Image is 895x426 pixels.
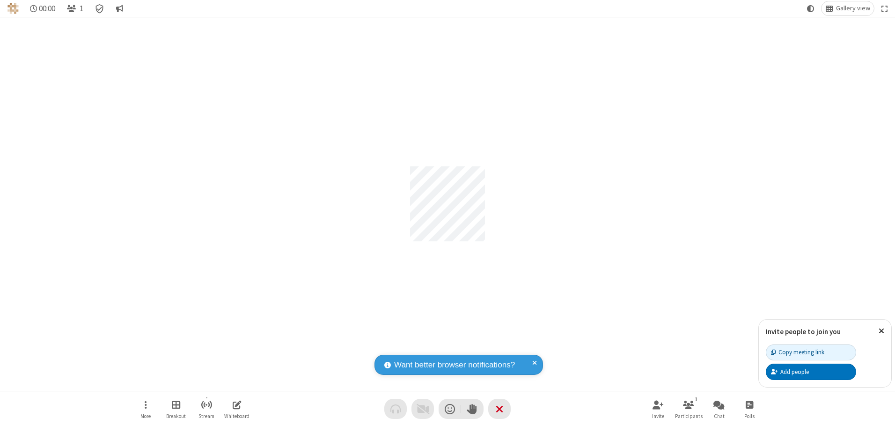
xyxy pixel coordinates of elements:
[766,364,856,380] button: Add people
[675,413,703,419] span: Participants
[744,413,755,419] span: Polls
[192,396,220,422] button: Start streaming
[872,320,891,343] button: Close popover
[705,396,733,422] button: Open chat
[766,344,856,360] button: Copy meeting link
[80,4,83,13] span: 1
[223,396,251,422] button: Open shared whiteboard
[878,1,892,15] button: Fullscreen
[162,396,190,422] button: Manage Breakout Rooms
[488,399,511,419] button: End or leave meeting
[714,413,725,419] span: Chat
[411,399,434,419] button: Video
[461,399,484,419] button: Raise hand
[112,1,127,15] button: Conversation
[198,413,214,419] span: Stream
[771,348,824,357] div: Copy meeting link
[766,327,841,336] label: Invite people to join you
[384,399,407,419] button: Audio problem - check your Internet connection or call by phone
[836,5,870,12] span: Gallery view
[439,399,461,419] button: Send a reaction
[224,413,249,419] span: Whiteboard
[735,396,763,422] button: Open poll
[692,395,700,404] div: 1
[166,413,186,419] span: Breakout
[132,396,160,422] button: Open menu
[26,1,59,15] div: Timer
[644,396,672,422] button: Invite participants (Alt+I)
[7,3,19,14] img: QA Selenium DO NOT DELETE OR CHANGE
[140,413,151,419] span: More
[91,1,109,15] div: Meeting details Encryption enabled
[822,1,874,15] button: Change layout
[394,359,515,371] span: Want better browser notifications?
[803,1,818,15] button: Using system theme
[652,413,664,419] span: Invite
[63,1,87,15] button: Open participant list
[675,396,703,422] button: Open participant list
[39,4,55,13] span: 00:00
